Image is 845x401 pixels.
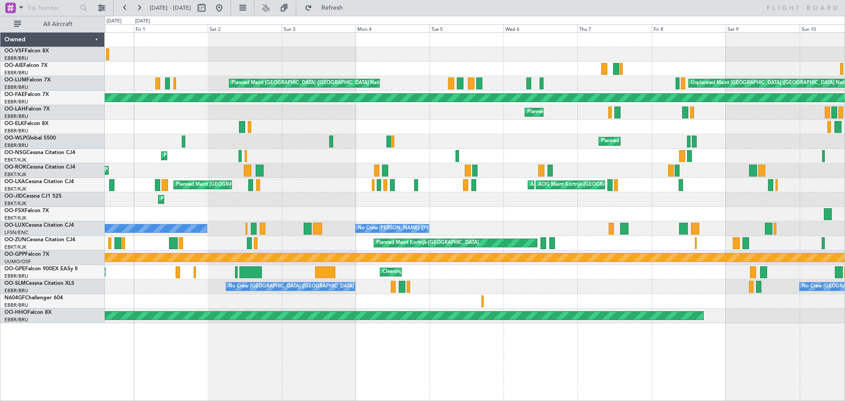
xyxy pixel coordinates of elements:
[4,266,25,272] span: OO-GPE
[4,70,28,76] a: EBBR/BRU
[4,237,75,243] a: OO-ZUNCessna Citation CJ4
[358,222,463,235] div: No Crew [PERSON_NAME] ([PERSON_NAME])
[4,281,26,286] span: OO-SLM
[4,229,29,236] a: LFSN/ENC
[4,142,28,149] a: EBBR/BRU
[538,178,634,191] div: AOG Maint Kortrijk-[GEOGRAPHIC_DATA]
[4,63,48,68] a: OO-AIEFalcon 7X
[4,107,50,112] a: OO-LAHFalcon 7X
[4,215,26,221] a: EBKT/KJK
[4,128,28,134] a: EBBR/BRU
[4,171,26,178] a: EBKT/KJK
[4,310,27,315] span: OO-HHO
[577,24,651,32] div: Thu 7
[4,63,23,68] span: OO-AIE
[4,266,77,272] a: OO-GPEFalcon 900EX EASy II
[4,157,26,163] a: EBKT/KJK
[4,273,28,280] a: EBBR/BRU
[4,316,28,323] a: EBBR/BRU
[4,281,74,286] a: OO-SLMCessna Citation XLS
[4,258,31,265] a: UUMO/OSF
[382,265,529,279] div: Cleaning [GEOGRAPHIC_DATA] ([GEOGRAPHIC_DATA] National)
[27,1,77,15] input: Trip Number
[4,150,75,155] a: OO-NSGCessna Citation CJ4
[4,121,48,126] a: OO-ELKFalcon 8X
[161,193,263,206] div: Planned Maint Kortrijk-[GEOGRAPHIC_DATA]
[4,77,26,83] span: OO-LUM
[376,236,479,250] div: Planned Maint Kortrijk-[GEOGRAPHIC_DATA]
[503,24,577,32] div: Wed 6
[4,92,25,97] span: OO-FAE
[4,55,28,62] a: EBBR/BRU
[4,244,26,250] a: EBKT/KJK
[4,165,26,170] span: OO-ROK
[4,99,28,105] a: EBBR/BRU
[228,280,376,293] div: No Crew [GEOGRAPHIC_DATA] ([GEOGRAPHIC_DATA] National)
[176,178,335,191] div: Planned Maint [GEOGRAPHIC_DATA] ([GEOGRAPHIC_DATA] National)
[4,208,49,213] a: OO-FSXFalcon 7X
[4,252,25,257] span: OO-GPP
[231,77,391,90] div: Planned Maint [GEOGRAPHIC_DATA] ([GEOGRAPHIC_DATA] National)
[4,121,24,126] span: OO-ELK
[726,24,800,32] div: Sat 9
[134,24,208,32] div: Fri 1
[4,302,28,309] a: EBBR/BRU
[4,295,25,301] span: N604GF
[4,107,26,112] span: OO-LAH
[4,165,75,170] a: OO-ROKCessna Citation CJ4
[4,48,49,54] a: OO-VSFFalcon 8X
[314,5,351,11] span: Refresh
[23,21,93,27] span: All Aircraft
[430,24,503,32] div: Tue 5
[4,194,23,199] span: OO-JID
[135,18,150,25] div: [DATE]
[4,223,25,228] span: OO-LUX
[4,295,63,301] a: N604GFChallenger 604
[4,194,62,199] a: OO-JIDCessna CJ1 525
[4,252,49,257] a: OO-GPPFalcon 7X
[4,200,26,207] a: EBKT/KJK
[4,113,28,120] a: EBBR/BRU
[4,208,25,213] span: OO-FSX
[4,223,74,228] a: OO-LUXCessna Citation CJ4
[601,135,665,148] div: Planned Maint Milan (Linate)
[282,24,356,32] div: Sun 3
[530,178,626,191] div: AOG Maint Kortrijk-[GEOGRAPHIC_DATA]
[652,24,726,32] div: Fri 8
[4,287,28,294] a: EBBR/BRU
[4,179,74,184] a: OO-LXACessna Citation CJ4
[4,136,26,141] span: OO-WLP
[164,149,266,162] div: Planned Maint Kortrijk-[GEOGRAPHIC_DATA]
[4,179,25,184] span: OO-LXA
[4,136,56,141] a: OO-WLPGlobal 5500
[10,17,96,31] button: All Aircraft
[107,18,121,25] div: [DATE]
[150,4,191,12] span: [DATE] - [DATE]
[4,92,49,97] a: OO-FAEFalcon 7X
[4,48,25,54] span: OO-VSF
[4,84,28,91] a: EBBR/BRU
[4,186,26,192] a: EBKT/KJK
[4,237,26,243] span: OO-ZUN
[208,24,282,32] div: Sat 2
[527,106,687,119] div: Planned Maint [GEOGRAPHIC_DATA] ([GEOGRAPHIC_DATA] National)
[4,77,51,83] a: OO-LUMFalcon 7X
[4,310,51,315] a: OO-HHOFalcon 8X
[4,150,26,155] span: OO-NSG
[301,1,353,15] button: Refresh
[356,24,430,32] div: Mon 4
